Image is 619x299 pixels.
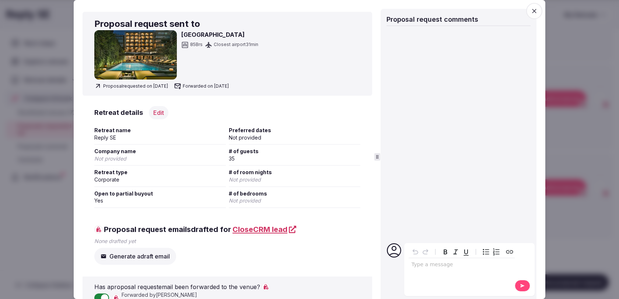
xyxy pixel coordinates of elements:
[387,15,478,23] span: Proposal request comments
[409,258,515,273] div: editable markdown
[94,248,176,265] button: Generate adraft email
[181,30,258,39] h3: [GEOGRAPHIC_DATA]
[229,190,360,197] span: # of bedrooms
[122,291,197,299] span: Forwarded by [PERSON_NAME]
[491,247,501,257] button: Numbered list
[94,155,126,162] span: Not provided
[94,169,226,176] span: Retreat type
[94,18,360,30] h2: Proposal request sent to
[94,127,226,134] span: Retreat name
[94,30,177,80] img: H10 Metropolitan Barcelona
[229,134,360,141] div: Not provided
[232,224,296,235] a: CloseCRM lead
[94,197,226,204] div: Yes
[94,108,143,117] h3: Retreat details
[229,176,261,183] span: Not provided
[174,82,229,90] span: Forwarded on [DATE]
[94,148,226,155] span: Company name
[94,238,360,245] p: None drafted yet
[440,247,451,257] button: Bold
[214,42,258,48] span: Closest airport 31 min
[229,197,261,204] span: Not provided
[94,282,260,291] p: Has a proposal request email been forwarded to the venue?
[229,169,360,176] span: # of room nights
[94,224,296,235] span: Proposal request emails drafted for
[190,42,203,48] span: 85 Brs
[229,155,360,162] div: 35
[481,247,491,257] button: Bulleted list
[149,106,168,119] button: Edit
[94,176,226,183] div: Corporate
[481,247,501,257] div: toggle group
[229,127,360,134] span: Preferred dates
[461,247,471,257] button: Underline
[94,82,168,90] span: Proposal requested on [DATE]
[504,247,515,257] button: Create link
[94,134,226,141] div: Reply SE
[229,148,360,155] span: # of guests
[451,247,461,257] button: Italic
[94,190,226,197] span: Open to partial buyout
